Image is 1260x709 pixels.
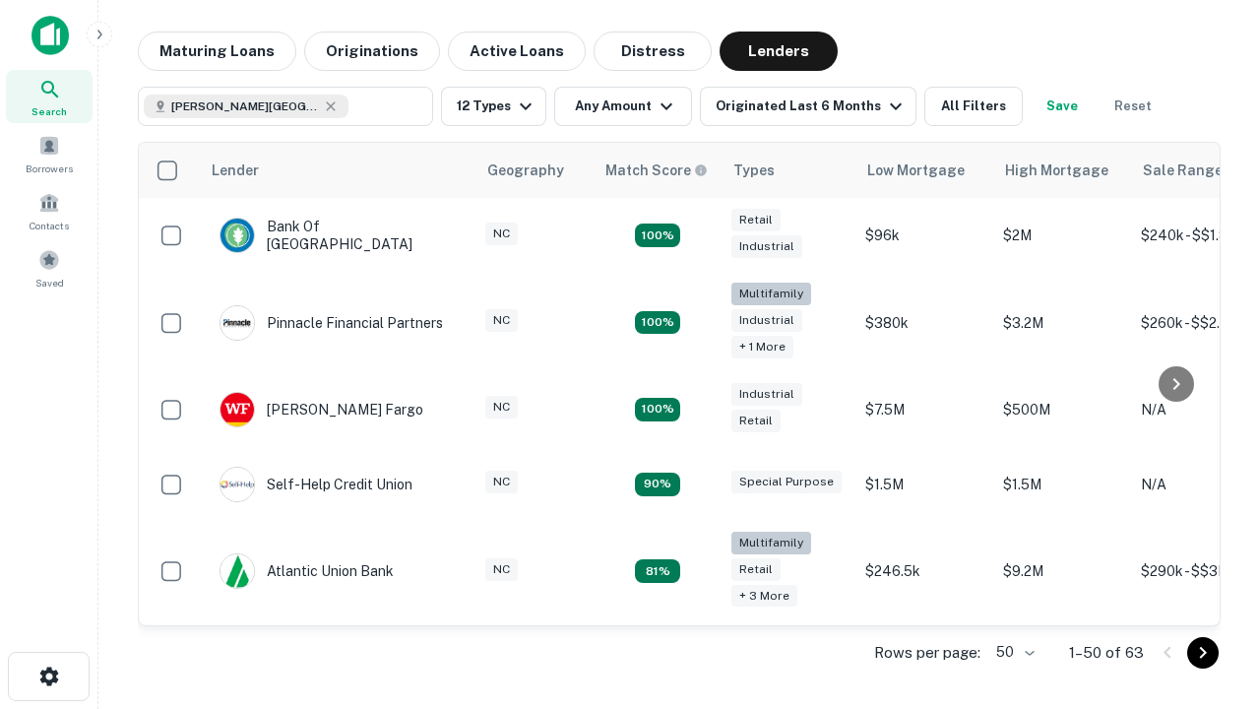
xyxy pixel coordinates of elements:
[1005,159,1108,182] div: High Mortgage
[485,471,518,493] div: NC
[448,32,586,71] button: Active Loans
[855,143,993,198] th: Low Mortgage
[731,585,797,608] div: + 3 more
[594,143,722,198] th: Capitalize uses an advanced AI algorithm to match your search with the best lender. The match sco...
[485,309,518,332] div: NC
[731,235,802,258] div: Industrial
[993,198,1131,273] td: $2M
[993,143,1131,198] th: High Mortgage
[26,161,73,176] span: Borrowers
[487,159,564,182] div: Geography
[30,218,69,233] span: Contacts
[874,641,980,665] p: Rows per page:
[855,273,993,372] td: $380k
[1069,641,1144,665] p: 1–50 of 63
[6,127,93,180] a: Borrowers
[720,32,838,71] button: Lenders
[1143,159,1223,182] div: Sale Range
[867,159,965,182] div: Low Mortgage
[605,160,704,181] h6: Match Score
[993,447,1131,522] td: $1.5M
[1102,87,1165,126] button: Reset
[855,198,993,273] td: $96k
[855,522,993,621] td: $246.5k
[220,392,423,427] div: [PERSON_NAME] Fargo
[731,410,781,432] div: Retail
[731,383,802,406] div: Industrial
[993,372,1131,447] td: $500M
[731,532,811,554] div: Multifamily
[554,87,692,126] button: Any Amount
[485,223,518,245] div: NC
[485,396,518,419] div: NC
[733,159,775,182] div: Types
[635,559,680,583] div: Matching Properties: 10, hasApolloMatch: undefined
[31,103,67,119] span: Search
[6,241,93,294] a: Saved
[1162,551,1260,646] iframe: Chat Widget
[924,87,1023,126] button: All Filters
[731,283,811,305] div: Multifamily
[220,467,412,502] div: Self-help Credit Union
[220,554,254,588] img: picture
[731,309,802,332] div: Industrial
[171,97,319,115] span: [PERSON_NAME][GEOGRAPHIC_DATA], [GEOGRAPHIC_DATA]
[220,305,443,341] div: Pinnacle Financial Partners
[700,87,916,126] button: Originated Last 6 Months
[635,398,680,421] div: Matching Properties: 14, hasApolloMatch: undefined
[731,209,781,231] div: Retail
[441,87,546,126] button: 12 Types
[220,468,254,501] img: picture
[138,32,296,71] button: Maturing Loans
[220,306,254,340] img: picture
[731,336,793,358] div: + 1 more
[988,638,1038,667] div: 50
[1031,87,1094,126] button: Save your search to get updates of matches that match your search criteria.
[6,184,93,237] a: Contacts
[716,95,908,118] div: Originated Last 6 Months
[31,16,69,55] img: capitalize-icon.png
[35,275,64,290] span: Saved
[605,160,708,181] div: Capitalize uses an advanced AI algorithm to match your search with the best lender. The match sco...
[220,393,254,426] img: picture
[485,558,518,581] div: NC
[6,70,93,123] a: Search
[220,218,456,253] div: Bank Of [GEOGRAPHIC_DATA]
[635,311,680,335] div: Matching Properties: 22, hasApolloMatch: undefined
[635,224,680,247] div: Matching Properties: 15, hasApolloMatch: undefined
[993,522,1131,621] td: $9.2M
[993,273,1131,372] td: $3.2M
[731,471,842,493] div: Special Purpose
[220,219,254,252] img: picture
[635,473,680,496] div: Matching Properties: 11, hasApolloMatch: undefined
[594,32,712,71] button: Distress
[475,143,594,198] th: Geography
[200,143,475,198] th: Lender
[722,143,855,198] th: Types
[855,372,993,447] td: $7.5M
[212,159,259,182] div: Lender
[731,558,781,581] div: Retail
[220,553,394,589] div: Atlantic Union Bank
[304,32,440,71] button: Originations
[1187,637,1219,669] button: Go to next page
[855,447,993,522] td: $1.5M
